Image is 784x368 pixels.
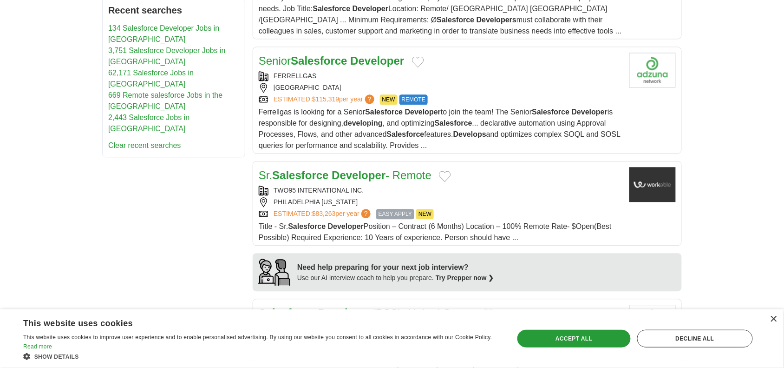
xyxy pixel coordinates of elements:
[297,273,494,283] div: Use our AI interview coach to help you prepare.
[436,274,494,281] a: Try Prepper now ❯
[416,209,434,219] span: NEW
[108,69,194,88] a: 62,171 Salesforce Jobs in [GEOGRAPHIC_DATA]
[343,119,382,127] strong: developing
[439,171,451,182] button: Add to favorite jobs
[629,167,676,202] img: Company logo
[259,71,622,81] div: FERRELLGAS
[259,83,622,93] div: [GEOGRAPHIC_DATA]
[23,343,52,350] a: Read more, opens a new window
[34,354,79,360] span: Show details
[376,209,414,219] span: EASY APPLY
[259,307,315,319] strong: Salesforce
[532,108,569,116] strong: Salesforce
[259,169,431,181] a: Sr.Salesforce Developer- Remote
[291,54,347,67] strong: Salesforce
[318,307,372,319] strong: Developer
[405,108,441,116] strong: Developer
[108,141,181,149] a: Clear recent searches
[274,209,372,219] a: ESTIMATED:$83,263per year?
[365,94,374,104] span: ?
[399,94,428,105] span: REMOTE
[288,222,326,230] strong: Salesforce
[328,222,364,230] strong: Developer
[313,5,351,13] strong: Salesforce
[435,119,472,127] strong: Salesforce
[332,169,385,181] strong: Developer
[477,16,516,24] strong: Developers
[637,330,753,348] div: Decline all
[770,316,777,323] div: Close
[412,56,424,67] button: Add to favorite jobs
[365,108,403,116] strong: Salesforce
[259,222,612,241] span: Title - Sr. Position – Contract (6 Months) Location – 100% Remote Rate- $Open(Best Possible) Requ...
[483,308,495,320] button: Add to favorite jobs
[108,24,219,43] a: 134 Salesforce Developer Jobs in [GEOGRAPHIC_DATA]
[108,91,222,110] a: 669 Remote salesforce Jobs in the [GEOGRAPHIC_DATA]
[380,94,398,105] span: NEW
[259,186,622,195] div: TWO95 INTERNATIONAL INC.
[453,130,486,138] strong: Develops
[361,209,371,218] span: ?
[312,210,336,217] span: $83,263
[108,47,226,66] a: 3,751 Salesforce Developer Jobs in [GEOGRAPHIC_DATA]
[517,330,631,348] div: Accept all
[350,54,404,67] strong: Developer
[272,169,328,181] strong: Salesforce
[274,94,376,105] a: ESTIMATED:$115,319per year?
[312,95,339,103] span: $115,319
[259,108,621,149] span: Ferrellgas is looking for a Senior to join the team! The Senior is responsible for designing, , a...
[297,262,494,273] div: Need help preparing for your next job interview?
[629,53,676,87] img: Company logo
[23,352,500,361] div: Show details
[23,315,477,329] div: This website uses cookies
[387,130,425,138] strong: Salesforce
[259,307,475,319] a: Salesforce Developer(PSS)_United States
[437,16,475,24] strong: Salesforce
[259,197,622,207] div: PHILADELPHIA [US_STATE]
[259,54,405,67] a: SeniorSalesforce Developer
[629,305,676,340] img: Company logo
[108,3,239,17] h2: Recent searches
[353,5,388,13] strong: Developer
[108,114,189,133] a: 2,443 Salesforce Jobs in [GEOGRAPHIC_DATA]
[572,108,608,116] strong: Developer
[23,334,492,341] span: This website uses cookies to improve user experience and to enable personalised advertising. By u...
